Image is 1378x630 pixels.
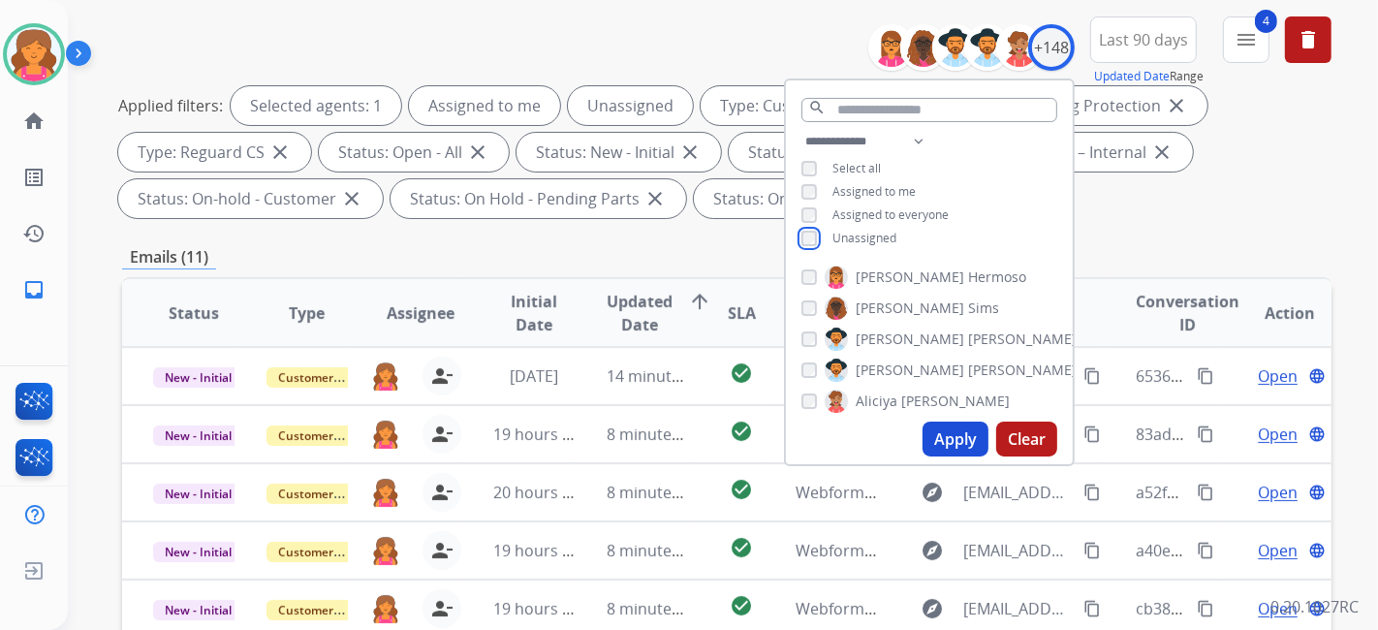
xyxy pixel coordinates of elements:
[153,600,243,620] span: New - Initial
[856,361,964,380] span: [PERSON_NAME]
[954,86,1207,125] div: Type: Shipping Protection
[730,594,753,617] mat-icon: check_circle
[510,365,558,387] span: [DATE]
[1197,542,1214,559] mat-icon: content_copy
[266,367,392,388] span: Customer Support
[996,422,1057,457] button: Clear
[607,290,673,336] span: Updated Date
[153,425,243,446] span: New - Initial
[1083,425,1101,443] mat-icon: content_copy
[1255,10,1277,33] span: 4
[430,423,454,446] mat-icon: person_remove
[493,598,589,619] span: 19 hours ago
[730,362,753,385] mat-icon: check_circle
[968,330,1077,349] span: [PERSON_NAME]
[391,179,686,218] div: Status: On Hold - Pending Parts
[1197,484,1214,501] mat-icon: content_copy
[923,422,988,457] button: Apply
[694,179,954,218] div: Status: On Hold - Servicers
[153,367,243,388] span: New - Initial
[832,206,949,223] span: Assigned to everyone
[730,478,753,501] mat-icon: check_circle
[430,597,454,620] mat-icon: person_remove
[688,290,711,313] mat-icon: arrow_upward
[372,536,399,565] img: agent-avatar
[7,27,61,81] img: avatar
[607,424,710,445] span: 8 minutes ago
[901,392,1010,411] span: [PERSON_NAME]
[430,539,454,562] mat-icon: person_remove
[968,361,1077,380] span: [PERSON_NAME]
[266,542,392,562] span: Customer Support
[1197,425,1214,443] mat-icon: content_copy
[1197,367,1214,385] mat-icon: content_copy
[968,299,999,318] span: Sims
[493,290,575,336] span: Initial Date
[118,179,383,218] div: Status: On-hold - Customer
[409,86,560,125] div: Assigned to me
[1235,28,1258,51] mat-icon: menu
[796,540,1235,561] span: Webform from [EMAIL_ADDRESS][DOMAIN_NAME] on [DATE]
[921,481,944,504] mat-icon: explore
[963,539,1073,562] span: [EMAIL_ADDRESS][DOMAIN_NAME]
[832,230,896,246] span: Unassigned
[1094,68,1204,84] span: Range
[1258,597,1298,620] span: Open
[22,110,46,133] mat-icon: home
[1308,425,1326,443] mat-icon: language
[153,542,243,562] span: New - Initial
[729,133,933,172] div: Status: New - Reply
[517,133,721,172] div: Status: New - Initial
[856,299,964,318] span: [PERSON_NAME]
[387,301,454,325] span: Assignee
[1083,542,1101,559] mat-icon: content_copy
[169,301,219,325] span: Status
[1083,600,1101,617] mat-icon: content_copy
[963,481,1073,504] span: [EMAIL_ADDRESS][DOMAIN_NAME]
[1150,141,1174,164] mat-icon: close
[493,424,589,445] span: 19 hours ago
[493,540,589,561] span: 19 hours ago
[856,268,964,287] span: [PERSON_NAME]
[607,365,719,387] span: 14 minutes ago
[1136,290,1239,336] span: Conversation ID
[856,392,897,411] span: Aliciya
[153,484,243,504] span: New - Initial
[1297,28,1320,51] mat-icon: delete
[118,94,223,117] p: Applied filters:
[643,187,667,210] mat-icon: close
[493,482,589,503] span: 20 hours ago
[1308,484,1326,501] mat-icon: language
[1258,364,1298,388] span: Open
[290,301,326,325] span: Type
[22,166,46,189] mat-icon: list_alt
[607,540,710,561] span: 8 minutes ago
[372,478,399,507] img: agent-avatar
[340,187,363,210] mat-icon: close
[607,482,710,503] span: 8 minutes ago
[832,183,916,200] span: Assigned to me
[266,425,392,446] span: Customer Support
[372,420,399,449] img: agent-avatar
[319,133,509,172] div: Status: Open - All
[678,141,702,164] mat-icon: close
[968,268,1026,287] span: Hermoso
[1223,16,1269,63] button: 4
[1218,279,1331,347] th: Action
[1090,16,1197,63] button: Last 90 days
[963,597,1073,620] span: [EMAIL_ADDRESS][DOMAIN_NAME]
[1083,484,1101,501] mat-icon: content_copy
[266,484,392,504] span: Customer Support
[372,362,399,391] img: agent-avatar
[22,222,46,245] mat-icon: history
[728,301,756,325] span: SLA
[1258,539,1298,562] span: Open
[796,598,1235,619] span: Webform from [EMAIL_ADDRESS][DOMAIN_NAME] on [DATE]
[730,420,753,443] mat-icon: check_circle
[1308,542,1326,559] mat-icon: language
[1308,367,1326,385] mat-icon: language
[1258,423,1298,446] span: Open
[856,330,964,349] span: [PERSON_NAME]
[832,160,881,176] span: Select all
[1197,600,1214,617] mat-icon: content_copy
